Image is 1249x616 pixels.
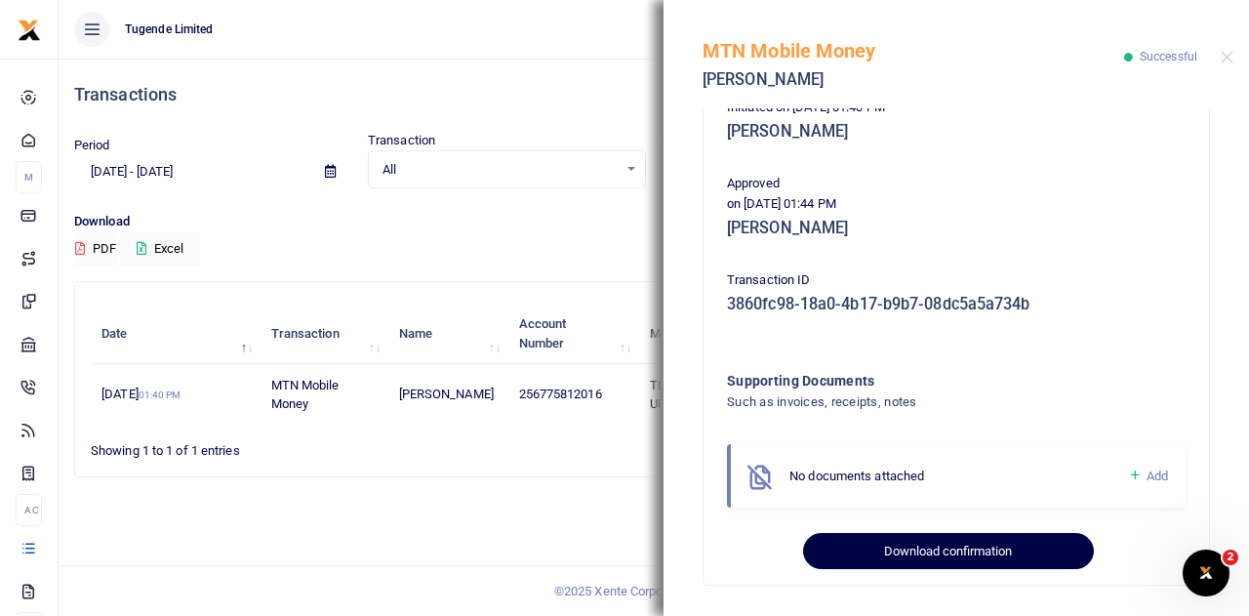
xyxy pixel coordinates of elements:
h5: 3860fc98-18a0-4b17-b9b7-08dc5a5a734b [727,295,1186,314]
h4: Such as invoices, receipts, notes [727,391,1107,413]
label: Period [74,136,110,155]
span: MTN Mobile Money [271,378,340,412]
div: Showing 1 to 1 of 1 entries [91,431,552,461]
h4: Transactions [74,84,1233,105]
h5: [PERSON_NAME] [727,122,1186,142]
th: Memo: activate to sort column ascending [638,304,786,364]
input: select period [74,155,309,188]
button: Excel [120,232,200,266]
h5: [PERSON_NAME] [703,70,1124,90]
span: [DATE] [101,387,181,401]
h4: Supporting Documents [727,370,1107,391]
span: No documents attached [789,469,924,483]
button: Download confirmation [803,533,1093,570]
span: Successful [1140,50,1197,63]
h5: [PERSON_NAME] [727,219,1186,238]
label: Transaction [368,131,435,150]
th: Account Number: activate to sort column ascending [507,304,638,364]
small: 01:40 PM [139,390,181,400]
span: Tugende Limited [117,21,222,38]
li: M [16,161,42,193]
p: Initiated on [DATE] 01:40 PM [727,98,1186,118]
p: Download [74,212,1233,232]
span: All [383,160,618,180]
span: TLUG 007632 UFN958R [650,378,726,412]
span: 256775812016 [519,387,602,401]
a: logo-small logo-large logo-large [18,21,41,36]
th: Date: activate to sort column descending [91,304,260,364]
p: Approved [727,174,1186,194]
span: Add [1147,469,1168,483]
span: [PERSON_NAME] [399,387,494,401]
span: 2 [1223,550,1238,565]
iframe: Intercom live chat [1183,550,1229,596]
button: PDF [74,232,117,266]
th: Name: activate to sort column ascending [387,304,507,364]
img: logo-small [18,19,41,42]
li: Ac [16,494,42,526]
a: Add [1128,465,1168,487]
p: on [DATE] 01:44 PM [727,194,1186,215]
label: Status [662,131,699,150]
button: Close [1221,51,1233,63]
h5: MTN Mobile Money [703,39,1124,62]
th: Transaction: activate to sort column ascending [260,304,387,364]
p: Transaction ID [727,270,1186,291]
